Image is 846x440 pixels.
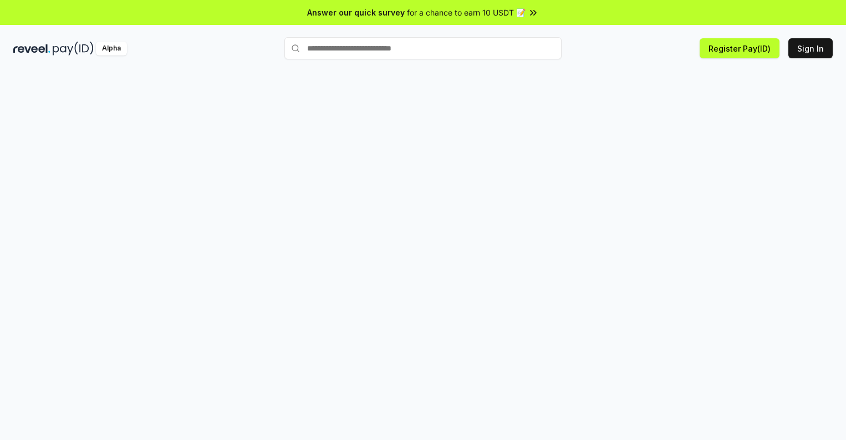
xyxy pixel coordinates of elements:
[700,38,779,58] button: Register Pay(ID)
[13,42,50,55] img: reveel_dark
[788,38,833,58] button: Sign In
[307,7,405,18] span: Answer our quick survey
[53,42,94,55] img: pay_id
[407,7,526,18] span: for a chance to earn 10 USDT 📝
[96,42,127,55] div: Alpha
